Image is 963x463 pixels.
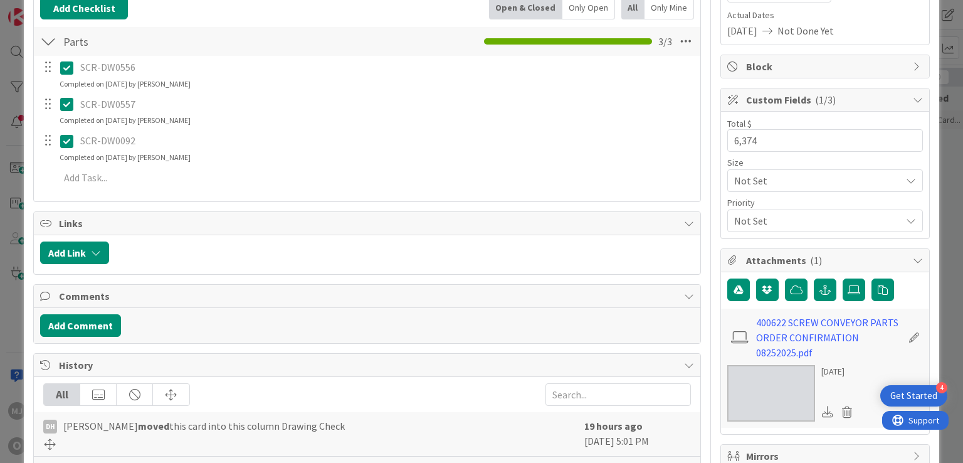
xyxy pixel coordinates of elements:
span: Actual Dates [727,9,923,22]
div: Completed on [DATE] by [PERSON_NAME] [60,78,191,90]
span: ( 1/3 ) [815,93,836,106]
span: Not Set [734,212,895,230]
span: Comments [59,289,677,304]
div: Get Started [890,390,937,402]
button: Add Comment [40,314,121,337]
span: Support [26,2,57,17]
div: 4 [936,382,947,393]
input: Search... [545,383,691,406]
a: 400622 SCREW CONVEYOR PARTS ORDER CONFIRMATION 08252025.pdf [756,315,902,360]
span: 3 / 3 [658,34,672,49]
span: Not Done Yet [777,23,834,38]
span: ( 1 ) [810,254,822,267]
div: Size [727,158,923,167]
span: [DATE] [727,23,757,38]
p: SCR-DW0556 [80,60,692,75]
p: SCR-DW0092 [80,134,692,148]
span: Not Set [734,172,895,189]
div: Completed on [DATE] by [PERSON_NAME] [60,115,191,126]
div: Download [821,404,835,420]
div: Completed on [DATE] by [PERSON_NAME] [60,152,191,163]
div: [DATE] [821,365,858,378]
span: Attachments [746,253,907,268]
b: 19 hours ago [584,420,643,432]
div: Open Get Started checklist, remaining modules: 4 [880,385,947,407]
span: Custom Fields [746,92,907,107]
b: moved [138,420,169,432]
input: Add Checklist... [59,30,341,53]
span: History [59,358,677,373]
div: Priority [727,198,923,207]
div: DH [43,420,57,434]
button: Add Link [40,242,109,264]
p: SCR-DW0557 [80,97,692,112]
div: [DATE] 5:01 PM [584,418,691,450]
span: [PERSON_NAME] this card into this column Drawing Check [63,418,345,434]
span: Block [746,59,907,74]
span: Links [59,216,677,231]
div: All [44,384,80,405]
label: Total $ [727,118,752,129]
